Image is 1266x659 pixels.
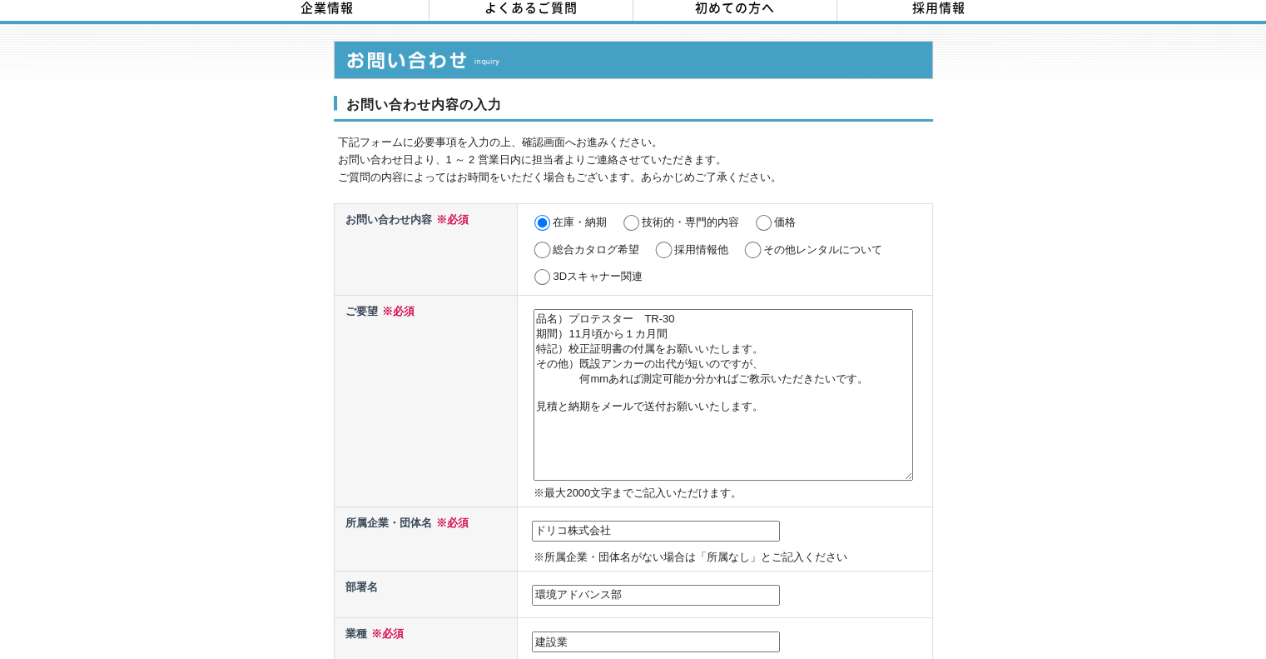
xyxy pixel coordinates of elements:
label: その他レンタルについて [763,243,882,256]
p: 下記フォームに必要事項を入力の上、確認画面へお進みください。 お問い合わせ日より、1 ～ 2 営業日内に担当者よりご連絡させていただきます。 ご質問の内容によってはお時間をいただく場合もございま... [338,134,933,186]
img: お問い合わせ [334,41,933,79]
span: ※必須 [432,213,469,226]
label: 採用情報他 [674,243,728,256]
label: 3Dスキャナー関連 [553,270,643,282]
th: 所属企業・団体名 [334,507,518,572]
input: 例）カスタマーサポート部 [532,585,780,607]
span: ※必須 [367,627,404,640]
label: 価格 [774,216,796,228]
th: 部署名 [334,572,518,618]
label: 在庫・納期 [553,216,607,228]
label: 技術的・専門的内容 [642,216,739,228]
th: ご要望 [334,295,518,507]
p: ※最大2000文字までご記入いただけます。 [534,485,928,502]
span: ※必須 [378,305,415,317]
input: 業種不明の場合、事業内容を記載ください [532,632,780,653]
p: ※所属企業・団体名がない場合は「所属なし」とご記入ください [534,549,928,567]
input: 例）株式会社ソーキ [532,521,780,542]
label: 総合カタログ希望 [553,243,639,256]
span: ※必須 [432,517,469,529]
th: お問い合わせ内容 [334,203,518,295]
h3: お問い合わせ内容の入力 [334,96,933,122]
